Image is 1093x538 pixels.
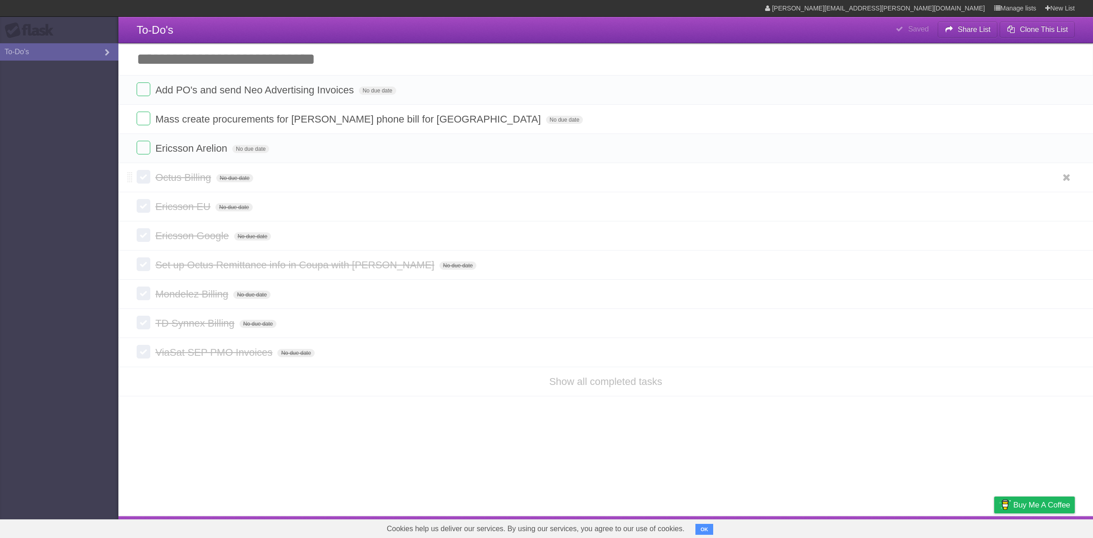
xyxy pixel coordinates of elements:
[137,24,174,36] span: To-Do's
[155,318,237,329] span: TD Synnex Billing
[1020,26,1068,33] b: Clone This List
[549,376,662,387] a: Show all completed tasks
[155,113,543,125] span: Mass create procurements for [PERSON_NAME] phone bill for [GEOGRAPHIC_DATA]
[908,25,929,33] b: Saved
[903,518,940,536] a: Developers
[277,349,314,357] span: No due date
[137,316,150,329] label: Done
[999,497,1011,512] img: Buy me a coffee
[439,261,476,270] span: No due date
[5,22,59,39] div: Flask
[137,287,150,300] label: Done
[137,199,150,213] label: Done
[155,172,213,183] span: Octus Billing
[137,112,150,125] label: Done
[216,174,253,182] span: No due date
[938,21,998,38] button: Share List
[1013,497,1070,513] span: Buy me a coffee
[155,84,356,96] span: Add PO's and send Neo Advertising Invoices
[233,291,270,299] span: No due date
[359,87,396,95] span: No due date
[240,320,276,328] span: No due date
[155,201,213,212] span: Ericsson EU
[232,145,269,153] span: No due date
[137,82,150,96] label: Done
[137,170,150,184] label: Done
[695,524,713,535] button: OK
[155,259,437,271] span: Set up Octus Remittance info in Coupa with [PERSON_NAME]
[137,228,150,242] label: Done
[234,232,271,241] span: No due date
[155,288,230,300] span: Mondelez Billing
[994,497,1075,513] a: Buy me a coffee
[1017,518,1075,536] a: Suggest a feature
[155,143,230,154] span: Ericsson Arelion
[951,518,971,536] a: Terms
[155,230,231,241] span: Ericsson Google
[958,26,991,33] b: Share List
[1000,21,1075,38] button: Clone This List
[982,518,1006,536] a: Privacy
[873,518,892,536] a: About
[137,345,150,359] label: Done
[137,257,150,271] label: Done
[137,141,150,154] label: Done
[546,116,583,124] span: No due date
[155,347,275,358] span: ViaSat SEP PMO Invoices
[378,520,694,538] span: Cookies help us deliver our services. By using our services, you agree to our use of cookies.
[215,203,252,211] span: No due date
